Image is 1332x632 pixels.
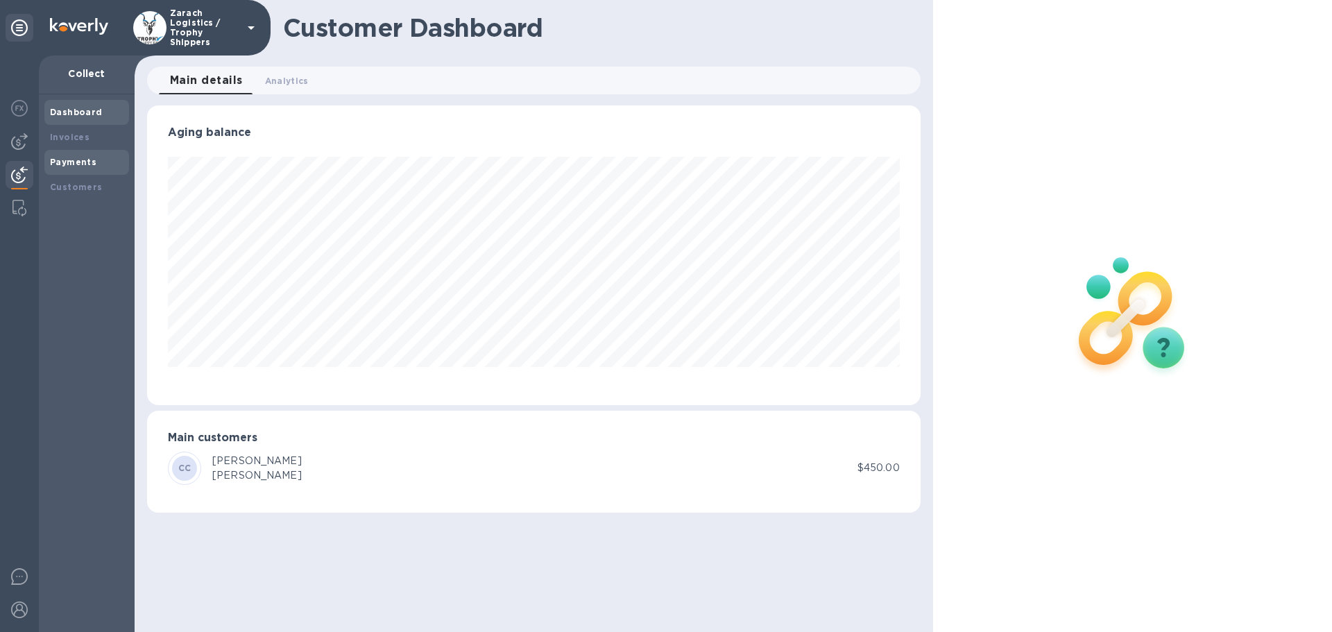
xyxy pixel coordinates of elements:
b: CC [178,463,191,473]
b: Invoices [50,132,89,142]
b: Dashboard [50,107,103,117]
img: Foreign exchange [11,100,28,117]
p: Collect [50,67,123,80]
img: Logo [50,18,108,35]
div: [PERSON_NAME] [212,454,302,468]
p: $450.00 [857,461,900,475]
h3: Main customers [168,432,900,445]
div: [PERSON_NAME] [212,468,302,483]
b: Payments [50,157,96,167]
p: Zarach Logistics / Trophy Shippers [170,8,239,47]
b: Customers [50,182,103,192]
span: Main details [170,71,243,90]
span: Analytics [265,74,309,88]
h1: Customer Dashboard [283,13,911,42]
h3: Aging balance [168,126,900,139]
